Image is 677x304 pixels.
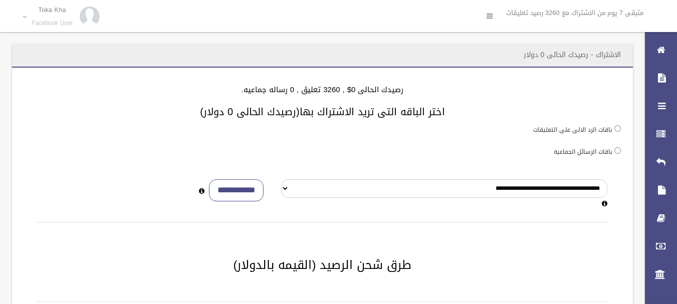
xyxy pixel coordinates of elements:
[24,258,621,271] h2: طرق شحن الرصيد (القيمه بالدولار)
[32,6,73,14] p: Toka Kha
[24,86,621,94] h4: رصيدك الحالى 0$ , 3260 تعليق , 0 رساله جماعيه.
[554,146,612,157] label: باقات الرسائل الجماعيه
[533,124,612,135] label: باقات الرد الالى على التعليقات
[32,20,73,27] small: Facebook User
[512,45,633,65] header: الاشتراك - رصيدك الحالى 0 دولار
[24,106,621,117] h3: اختر الباقه التى تريد الاشتراك بها(رصيدك الحالى 0 دولار)
[80,7,100,27] img: 84628273_176159830277856_972693363922829312_n.jpg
